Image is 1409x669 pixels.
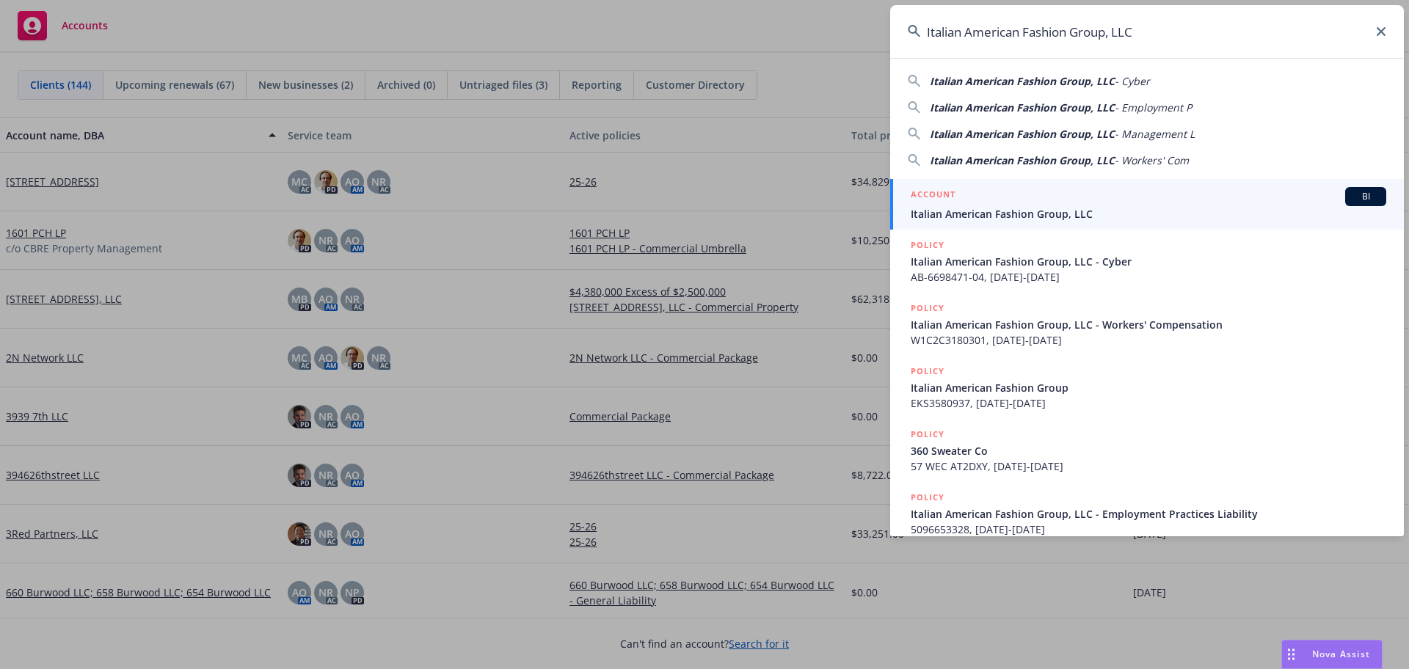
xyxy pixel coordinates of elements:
span: Italian American Fashion Group, LLC [930,74,1115,88]
a: POLICYItalian American Fashion Group, LLC - CyberAB-6698471-04, [DATE]-[DATE] [890,230,1404,293]
span: Italian American Fashion Group, LLC [930,153,1115,167]
span: Italian American Fashion Group, LLC [930,127,1115,141]
h5: POLICY [911,301,944,315]
a: POLICYItalian American Fashion GroupEKS3580937, [DATE]-[DATE] [890,356,1404,419]
h5: POLICY [911,238,944,252]
span: Italian American Fashion Group [911,380,1386,395]
span: BI [1351,190,1380,203]
a: ACCOUNTBIItalian American Fashion Group, LLC [890,179,1404,230]
div: Drag to move [1282,640,1300,668]
span: Italian American Fashion Group, LLC [911,206,1386,222]
span: Nova Assist [1312,648,1370,660]
span: Italian American Fashion Group, LLC - Cyber [911,254,1386,269]
h5: POLICY [911,490,944,505]
span: 360 Sweater Co [911,443,1386,458]
span: Italian American Fashion Group, LLC - Employment Practices Liability [911,506,1386,522]
h5: POLICY [911,427,944,442]
a: POLICYItalian American Fashion Group, LLC - Employment Practices Liability5096653328, [DATE]-[DATE] [890,482,1404,545]
span: - Management L [1115,127,1195,141]
input: Search... [890,5,1404,58]
span: - Cyber [1115,74,1150,88]
span: EKS3580937, [DATE]-[DATE] [911,395,1386,411]
span: Italian American Fashion Group, LLC - Workers' Compensation [911,317,1386,332]
button: Nova Assist [1281,640,1383,669]
span: 57 WEC AT2DXY, [DATE]-[DATE] [911,458,1386,474]
h5: ACCOUNT [911,187,955,205]
span: W1C2C3180301, [DATE]-[DATE] [911,332,1386,348]
a: POLICYItalian American Fashion Group, LLC - Workers' CompensationW1C2C3180301, [DATE]-[DATE] [890,293,1404,356]
span: - Workers' Com [1115,153,1189,167]
span: AB-6698471-04, [DATE]-[DATE] [911,269,1386,285]
span: Italian American Fashion Group, LLC [930,100,1115,114]
h5: POLICY [911,364,944,379]
span: - Employment P [1115,100,1192,114]
span: 5096653328, [DATE]-[DATE] [911,522,1386,537]
a: POLICY360 Sweater Co57 WEC AT2DXY, [DATE]-[DATE] [890,419,1404,482]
